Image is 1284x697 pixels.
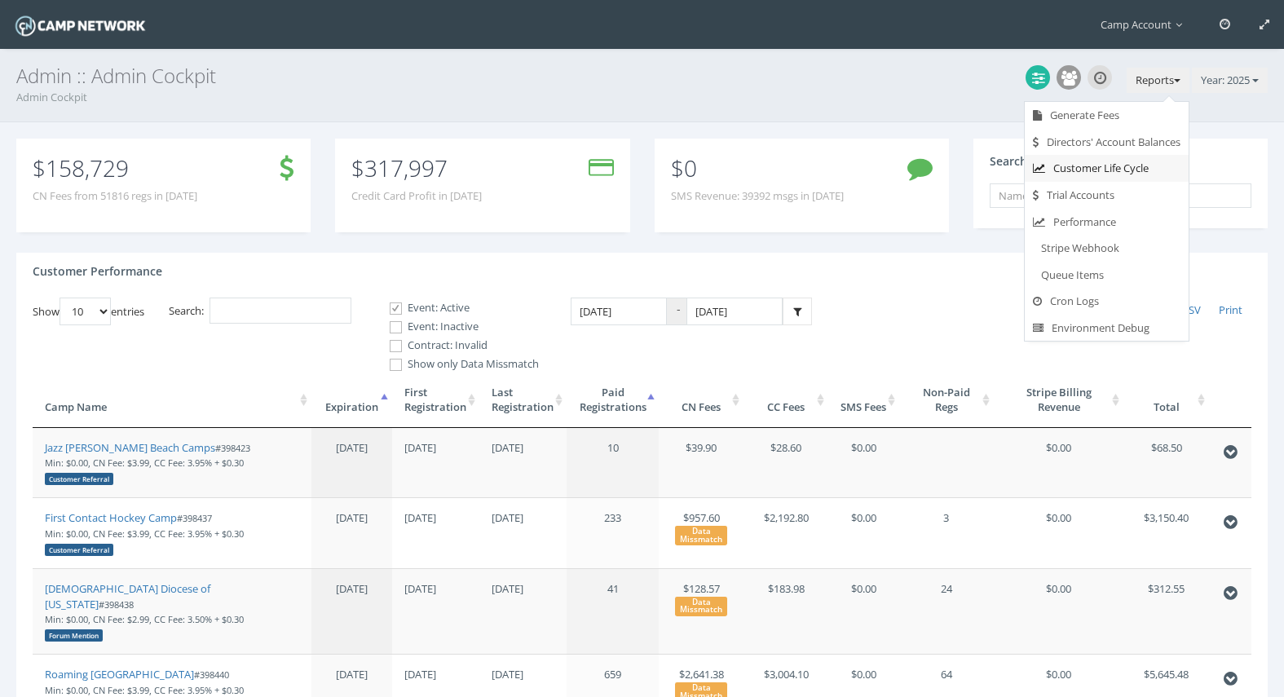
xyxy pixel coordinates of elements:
td: $957.60 [659,497,743,568]
span: Year: 2025 [1201,73,1250,87]
p: $ [351,159,482,177]
a: Customer Life Cycle [1025,155,1189,182]
span: Print [1219,302,1242,317]
td: 10 [567,428,659,498]
input: Name, Email [990,183,1251,208]
ul: Reports [1024,101,1189,342]
h4: Customer Performance [33,265,162,277]
span: SMS Revenue: 39392 msgs in [DATE] [671,188,844,204]
td: 3 [899,497,994,568]
small: #398423 Min: $0.00, CN Fee: $3.99, CC Fee: 3.95% + $0.30 [45,442,250,484]
td: $3,150.40 [1123,497,1209,568]
small: #398437 Min: $0.00, CN Fee: $3.99, CC Fee: 3.95% + $0.30 [45,512,244,554]
div: Forum Mention [45,629,103,642]
input: Date Range: From [571,298,667,326]
th: Camp Name: activate to sort column ascending [33,373,311,428]
td: $183.98 [743,568,828,654]
td: $0.00 [994,497,1124,568]
img: Camp Network [12,11,148,40]
span: [DATE] [336,667,368,682]
td: $312.55 [1123,568,1209,654]
a: Cron Logs [1025,288,1189,315]
small: #398438 Min: $0.00, CN Fee: $2.99, CC Fee: 3.50% + $0.30 [45,598,244,641]
input: Date Range: To [686,298,783,326]
label: Event: Active [376,300,539,316]
label: Show entries [33,298,144,325]
select: Showentries [60,298,111,325]
div: Data Missmatch [675,526,727,545]
th: SMS Fees: activate to sort column ascending [828,373,899,428]
td: [DATE] [479,428,567,498]
td: $0.00 [828,568,899,654]
span: Camp Account [1101,17,1190,32]
a: Environment Debug [1025,315,1189,342]
label: Event: Inactive [376,319,539,335]
span: 158,729 [46,152,129,183]
a: First Contact Hockey Camp [45,510,177,525]
th: Stripe Billing Revenue: activate to sort column ascending [994,373,1124,428]
td: $68.50 [1123,428,1209,498]
a: Stripe Webhook [1025,235,1189,262]
td: 24 [899,568,994,654]
a: CSV [1173,298,1210,324]
p: $ [33,159,197,177]
a: [DEMOGRAPHIC_DATA] Diocese of [US_STATE] [45,581,210,611]
span: [DATE] [336,440,368,455]
td: $28.60 [743,428,828,498]
a: Directors' Account Balances [1025,129,1189,156]
span: 317,997 [364,152,448,183]
div: Data Missmatch [675,597,727,616]
span: - [667,298,686,326]
span: CN Fees from 51816 regs in [DATE] [33,188,197,204]
label: Contract: Invalid [376,337,539,354]
th: CN Fees: activate to sort column ascending [659,373,743,428]
a: Admin Cockpit [16,90,87,104]
td: $0.00 [994,428,1124,498]
td: $0.00 [828,428,899,498]
th: Expiration: activate to sort column descending [311,373,393,428]
button: Year: 2025 [1192,68,1268,94]
td: [DATE] [392,568,479,654]
td: [DATE] [392,428,479,498]
a: Generate Fees [1025,102,1189,129]
th: CC Fees: activate to sort column ascending [743,373,828,428]
td: $39.90 [659,428,743,498]
td: $0.00 [828,497,899,568]
a: Roaming [GEOGRAPHIC_DATA] [45,667,194,682]
span: CSV [1182,302,1201,317]
th: LastRegistration: activate to sort column ascending [479,373,567,428]
span: [DATE] [336,510,368,525]
th: Non-Paid Regs: activate to sort column ascending [899,373,994,428]
span: Credit Card Profit in [DATE] [351,188,482,204]
td: 233 [567,497,659,568]
label: Search: [169,298,351,324]
a: Trial Accounts [1025,182,1189,209]
th: Total: activate to sort column ascending [1123,373,1209,428]
td: 41 [567,568,659,654]
td: $2,192.80 [743,497,828,568]
td: [DATE] [479,497,567,568]
td: [DATE] [392,497,479,568]
a: Print [1210,298,1251,324]
a: Performance [1025,209,1189,236]
h4: Search Participants [990,155,1098,167]
label: Show only Data Missmatch [376,356,539,373]
span: $0 [671,152,697,183]
th: PaidRegistrations: activate to sort column ascending [567,373,659,428]
th: FirstRegistration: activate to sort column ascending [392,373,479,428]
div: Customer Referral [45,544,113,556]
div: Customer Referral [45,473,113,485]
td: $0.00 [994,568,1124,654]
a: Jazz [PERSON_NAME] Beach Camps [45,440,215,455]
a: Queue Items [1025,262,1189,289]
td: $128.57 [659,568,743,654]
h3: Admin :: Admin Cockpit [16,65,1268,86]
button: Reports [1127,68,1189,94]
td: [DATE] [479,568,567,654]
span: [DATE] [336,581,368,596]
input: Search: [210,298,351,324]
